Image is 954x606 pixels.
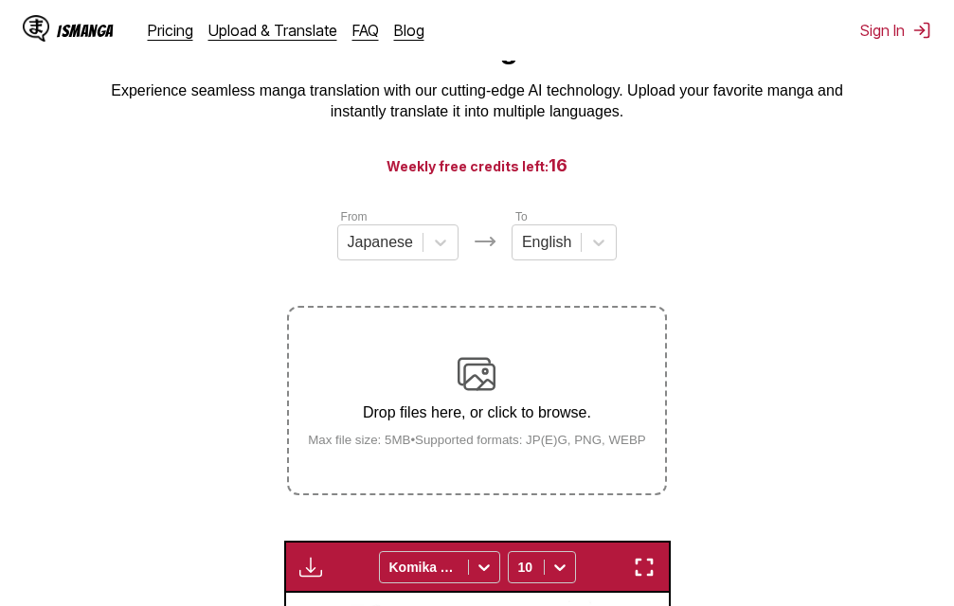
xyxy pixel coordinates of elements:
img: Download translated images [299,556,322,579]
h3: Weekly free credits left: [45,153,909,177]
small: Max file size: 5MB • Supported formats: JP(E)G, PNG, WEBP [293,433,661,447]
span: 16 [549,155,567,175]
img: IsManga Logo [23,15,49,42]
a: FAQ [352,21,379,40]
p: Experience seamless manga translation with our cutting-edge AI technology. Upload your favorite m... [99,80,856,123]
img: Languages icon [474,230,496,253]
img: Enter fullscreen [633,556,656,579]
img: Sign out [912,21,931,40]
p: Drop files here, or click to browse. [293,404,661,421]
div: IsManga [57,22,114,40]
a: Pricing [148,21,193,40]
a: IsManga LogoIsManga [23,15,148,45]
label: To [515,210,528,223]
label: From [341,210,368,223]
a: Upload & Translate [208,21,337,40]
a: Blog [394,21,424,40]
button: Sign In [860,21,931,40]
